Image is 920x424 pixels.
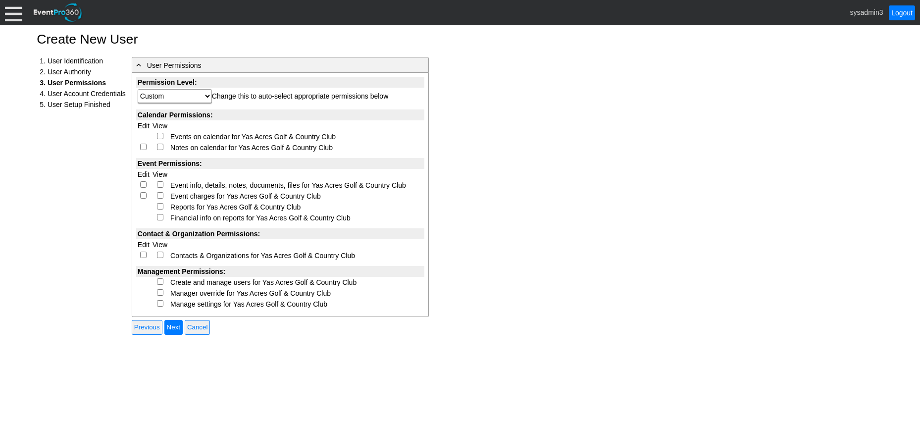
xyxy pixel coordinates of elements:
[169,142,424,153] td: Notes on calendar for Yas Acres Golf & Country Club
[138,111,213,119] b: Calendar Permissions:
[40,90,126,98] span: 4. User Account Credentials
[850,8,883,16] span: sysadmin3
[151,239,169,250] td: View
[169,250,424,261] td: Contacts & Organizations for Yas Acres Golf & Country Club
[138,230,260,238] b: Contact & Organization Permissions:
[169,202,424,212] td: Reports for Yas Acres Golf & Country Club
[185,320,210,335] input: Cancel
[169,180,424,191] td: Event info, details, notes, documents, files for Yas Acres Golf & Country Club
[136,239,151,250] td: Edit
[164,320,183,335] input: Next
[136,88,424,105] td: Change this to auto-select appropriate permissions below
[889,5,915,20] a: Logout
[151,120,169,131] td: View
[169,288,424,299] td: Manager override for Yas Acres Golf & Country Club
[40,68,91,76] span: 2. User Authority
[136,120,151,131] td: Edit
[5,4,22,21] div: Menu: Click or 'Crtl+M' to toggle menu open/close
[40,101,110,108] span: 5. User Setup Finished
[132,320,162,335] input: Previous
[169,131,424,142] td: Events on calendar for Yas Acres Golf & Country Club
[134,59,426,70] div: User Permissions
[37,33,883,46] h1: Create New User
[169,191,424,202] td: Event charges for Yas Acres Golf & Country Club
[136,169,151,180] td: Edit
[40,57,103,65] span: 1. User Identification
[169,299,424,310] td: Manage settings for Yas Acres Golf & Country Club
[169,277,424,288] td: Create and manage users for Yas Acres Golf & Country Club
[138,159,202,167] b: Event Permissions:
[40,79,106,87] span: 3. User Permissions
[147,61,202,69] span: User Permissions
[138,267,225,275] b: Management Permissions:
[138,78,197,86] b: Permission Level:
[169,212,424,223] td: Financial info on reports for Yas Acres Golf & Country Club
[32,1,84,24] img: EventPro360
[151,169,169,180] td: View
